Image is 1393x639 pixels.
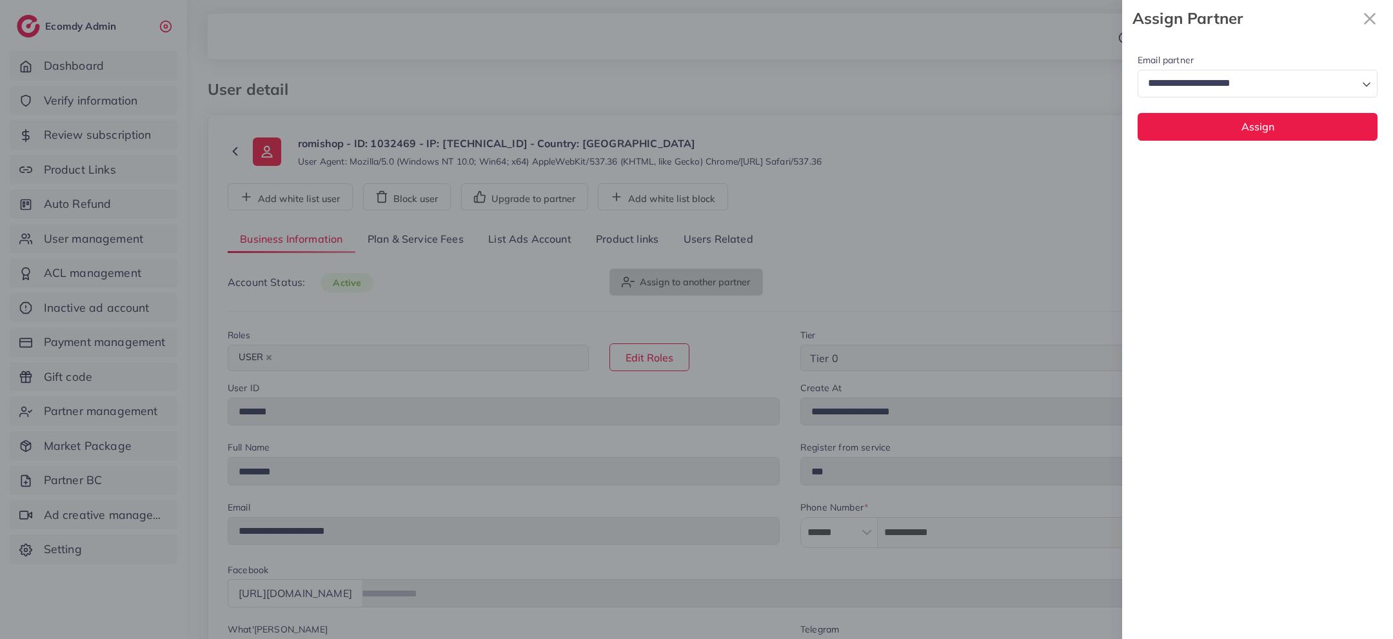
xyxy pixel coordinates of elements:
strong: Assign Partner [1132,7,1357,30]
button: Close [1357,5,1383,32]
span: Assign [1241,120,1274,133]
svg: x [1357,6,1383,32]
label: Email partner [1138,54,1194,66]
button: Assign [1138,113,1378,141]
div: Search for option [1138,70,1378,97]
input: Search for option [1143,74,1357,94]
